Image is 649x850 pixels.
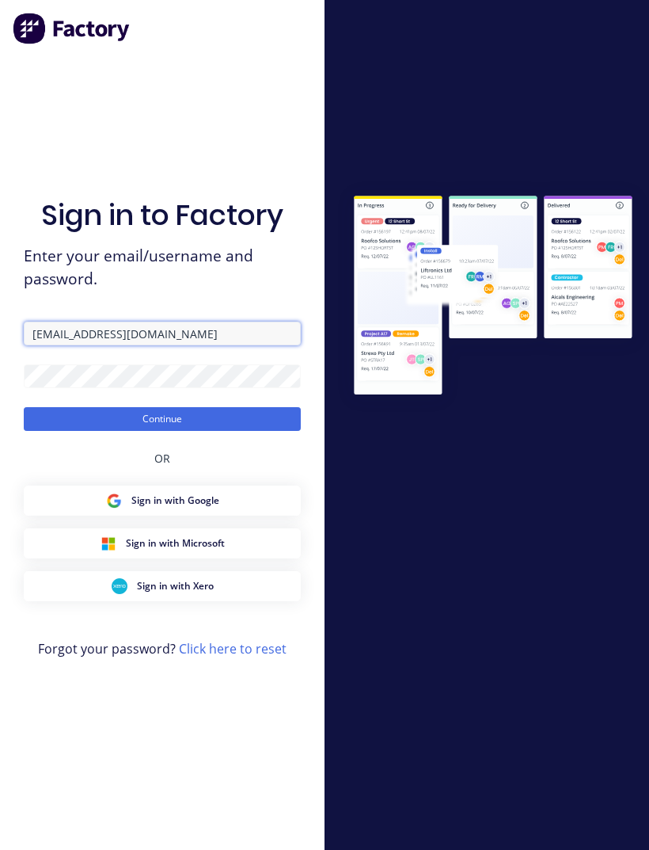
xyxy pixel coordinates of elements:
button: Google Sign inSign in with Google [24,486,301,516]
button: Continue [24,407,301,431]
a: Click here to reset [179,640,287,658]
span: Sign in with Microsoft [126,536,225,551]
img: Microsoft Sign in [101,536,116,551]
div: OR [154,431,170,486]
button: Xero Sign inSign in with Xero [24,571,301,601]
h1: Sign in to Factory [41,198,283,232]
input: Email/Username [24,322,301,345]
img: Google Sign in [106,493,122,509]
span: Forgot your password? [38,639,287,658]
span: Sign in with Google [131,494,219,508]
button: Microsoft Sign inSign in with Microsoft [24,528,301,558]
img: Factory [13,13,131,44]
span: Enter your email/username and password. [24,245,301,291]
img: Sign in [337,181,649,414]
span: Sign in with Xero [137,579,214,593]
img: Xero Sign in [112,578,127,594]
